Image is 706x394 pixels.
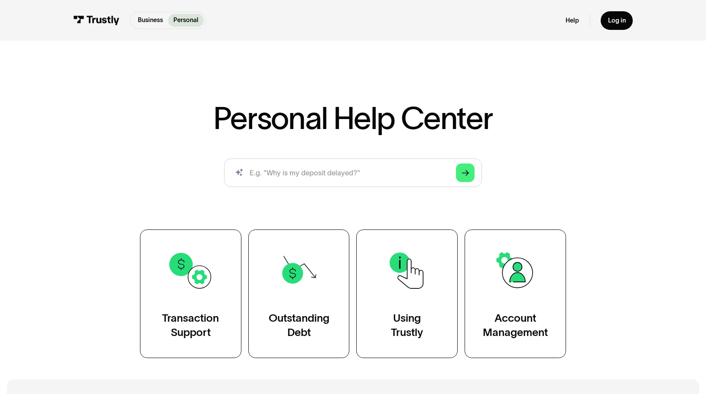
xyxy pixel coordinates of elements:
[608,16,626,25] div: Log in
[465,229,566,358] a: AccountManagement
[168,14,204,27] a: Personal
[248,229,350,358] a: OutstandingDebt
[566,16,579,25] a: Help
[483,311,548,340] div: Account Management
[224,158,482,187] input: search
[132,14,168,27] a: Business
[601,11,633,30] a: Log in
[162,311,219,340] div: Transaction Support
[391,311,423,340] div: Using Trustly
[138,16,163,25] p: Business
[356,229,458,358] a: UsingTrustly
[224,158,482,187] form: Search
[140,229,241,358] a: TransactionSupport
[73,16,120,26] img: Trustly Logo
[269,311,329,340] div: Outstanding Debt
[173,16,198,25] p: Personal
[213,103,493,134] h1: Personal Help Center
